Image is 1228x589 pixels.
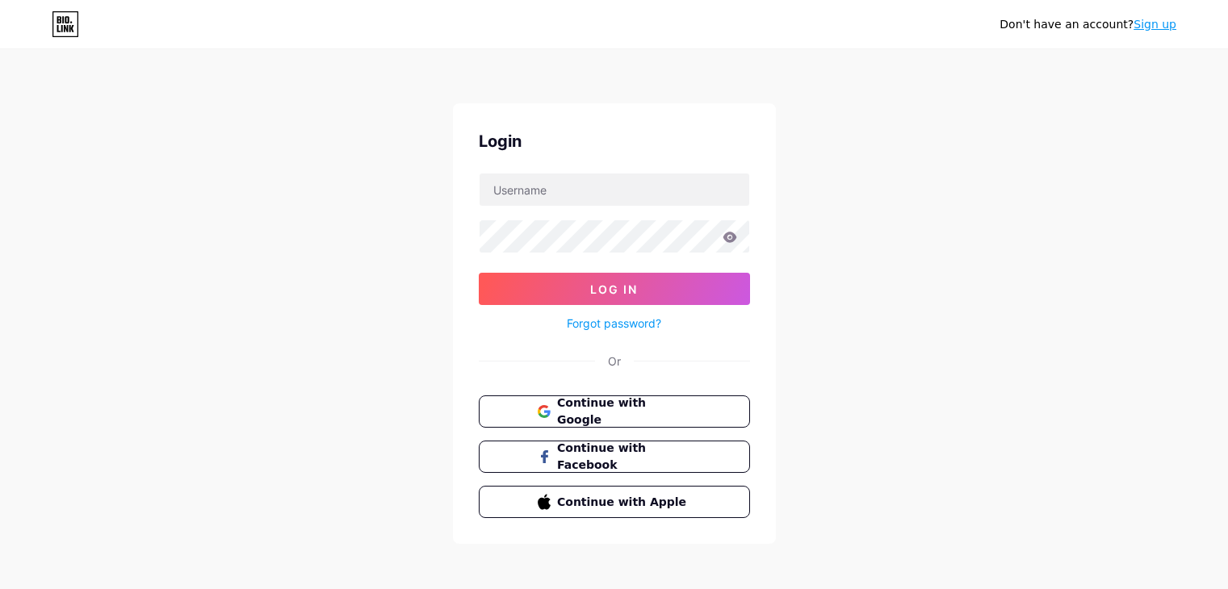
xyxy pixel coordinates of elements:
[479,441,750,473] button: Continue with Facebook
[1134,18,1176,31] a: Sign up
[557,395,690,428] span: Continue with Google
[567,315,661,332] a: Forgot password?
[479,395,750,428] button: Continue with Google
[608,353,621,370] div: Or
[590,282,638,296] span: Log In
[557,440,690,474] span: Continue with Facebook
[479,129,750,153] div: Login
[480,173,749,206] input: Username
[479,273,750,305] button: Log In
[557,494,690,511] span: Continue with Apple
[1000,16,1176,33] div: Don't have an account?
[479,486,750,518] button: Continue with Apple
